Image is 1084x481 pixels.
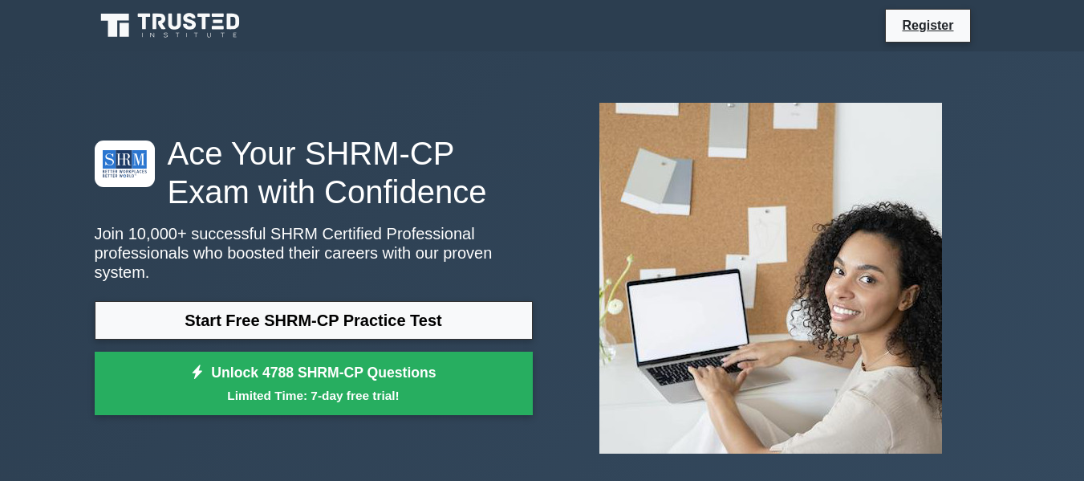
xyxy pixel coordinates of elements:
small: Limited Time: 7-day free trial! [115,386,513,405]
h1: Ace Your SHRM-CP Exam with Confidence [95,134,533,211]
a: Unlock 4788 SHRM-CP QuestionsLimited Time: 7-day free trial! [95,352,533,416]
a: Register [892,15,963,35]
p: Join 10,000+ successful SHRM Certified Professional professionals who boosted their careers with ... [95,224,533,282]
a: Start Free SHRM-CP Practice Test [95,301,533,340]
